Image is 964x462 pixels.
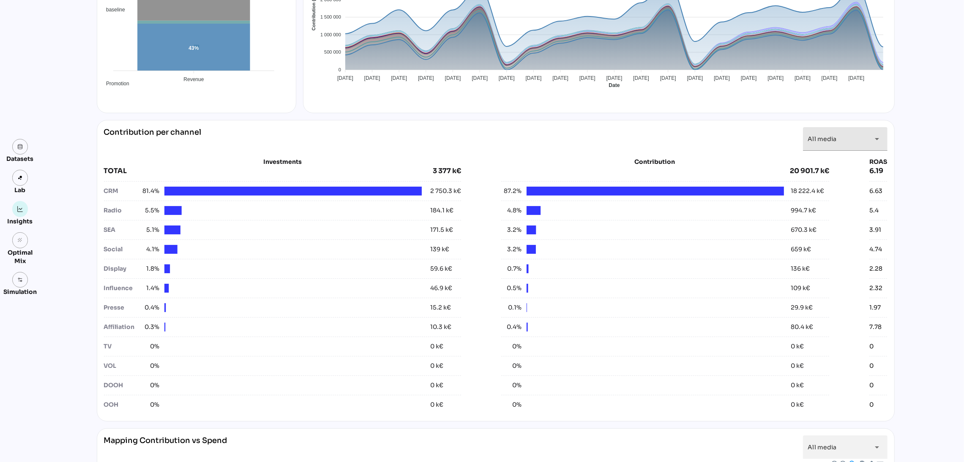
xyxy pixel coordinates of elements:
[445,75,461,81] tspan: [DATE]
[609,82,620,88] text: Date
[104,187,139,196] div: CRM
[501,342,522,351] span: 0%
[17,206,23,212] img: graph.svg
[869,187,882,196] div: 6.63
[430,206,453,215] div: 184.1 k€
[808,135,837,143] span: All media
[869,342,874,351] div: 0
[869,284,882,293] div: 2.32
[869,264,882,273] div: 2.28
[139,361,159,370] span: 0%
[17,175,23,181] img: lab.svg
[8,217,33,226] div: Insights
[3,288,37,296] div: Simulation
[430,284,452,293] div: 46.9 k€
[104,166,430,176] div: TOTAL
[430,342,443,351] div: 0 k€
[139,303,159,312] span: 0.4%
[139,226,159,234] span: 5.1%
[17,237,23,243] i: grain
[104,226,139,234] div: SEA
[139,206,159,215] span: 5.5%
[338,67,341,72] tspan: 0
[501,226,522,234] span: 3.2%
[869,323,882,332] div: 7.78
[791,400,804,409] div: 0 k€
[104,381,139,390] div: DOOH
[791,206,816,215] div: 994.7 k€
[139,400,159,409] span: 0%
[430,245,449,254] div: 139 k€
[660,75,676,81] tspan: [DATE]
[430,187,461,196] div: 2 750.3 k€
[869,400,874,409] div: 0
[104,303,139,312] div: Presse
[498,75,514,81] tspan: [DATE]
[104,245,139,254] div: Social
[139,284,159,293] span: 1.4%
[324,49,341,54] tspan: 500 000
[790,166,829,176] div: 20 901.7 k€
[183,76,204,82] tspan: Revenue
[791,245,811,254] div: 659 k€
[869,206,879,215] div: 5.4
[139,245,159,254] span: 4.1%
[869,245,882,254] div: 4.74
[430,381,443,390] div: 0 k€
[139,342,159,351] span: 0%
[872,134,882,144] i: arrow_drop_down
[522,158,787,166] div: Contribution
[872,442,882,452] i: arrow_drop_down
[104,400,139,409] div: OOH
[320,32,341,37] tspan: 1 000 000
[433,166,461,176] div: 3 377 k€
[472,75,488,81] tspan: [DATE]
[501,206,522,215] span: 4.8%
[791,381,804,390] div: 0 k€
[687,75,703,81] tspan: [DATE]
[767,75,784,81] tspan: [DATE]
[795,75,811,81] tspan: [DATE]
[501,400,522,409] span: 0%
[139,187,159,196] span: 81.4%
[3,248,37,265] div: Optimal Mix
[791,323,813,332] div: 80.4 k€
[606,75,622,81] tspan: [DATE]
[791,361,804,370] div: 0 k€
[430,264,452,273] div: 59.6 k€
[740,75,756,81] tspan: [DATE]
[17,144,23,150] img: data.svg
[501,361,522,370] span: 0%
[139,381,159,390] span: 0%
[791,303,813,312] div: 29.9 k€
[430,303,451,312] div: 15.2 k€
[430,226,453,234] div: 171.5 k€
[869,166,887,176] div: 6.19
[100,7,125,13] span: baseline
[791,342,804,351] div: 0 k€
[104,435,227,459] div: Mapping Contribution vs Spend
[418,75,434,81] tspan: [DATE]
[848,75,864,81] tspan: [DATE]
[501,245,522,254] span: 3.2%
[104,264,139,273] div: Display
[17,277,23,283] img: settings.svg
[104,127,202,151] div: Contribution per channel
[821,75,837,81] tspan: [DATE]
[633,75,649,81] tspan: [DATE]
[791,187,824,196] div: 18 222.4 k€
[100,81,129,87] span: Promotion
[11,186,30,194] div: Lab
[104,361,139,370] div: VOL
[320,14,341,19] tspan: 1 500 000
[791,284,810,293] div: 109 k€
[808,443,837,451] span: All media
[337,75,353,81] tspan: [DATE]
[869,158,887,166] div: ROAS
[525,75,541,81] tspan: [DATE]
[7,155,34,163] div: Datasets
[104,323,139,332] div: Affiliation
[104,158,461,166] div: Investments
[104,284,139,293] div: Influence
[104,342,139,351] div: TV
